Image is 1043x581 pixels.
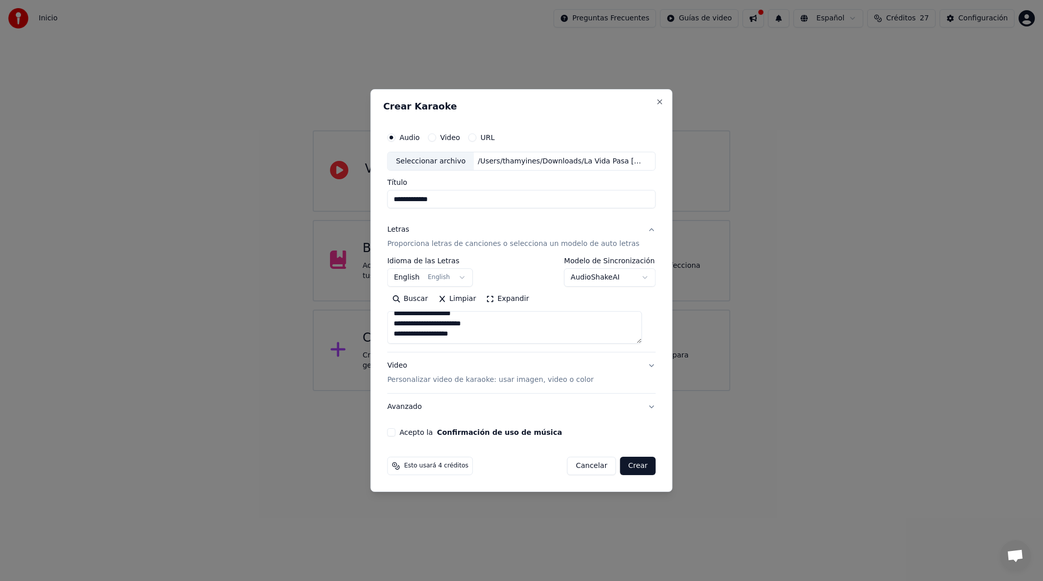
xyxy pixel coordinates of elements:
[387,394,655,420] button: Avanzado
[387,353,655,394] button: VideoPersonalizar video de karaoke: usar imagen, video o color
[481,291,534,308] button: Expandir
[564,258,656,265] label: Modelo de Sincronización
[388,152,474,171] div: Seleccionar archivo
[387,258,655,352] div: LetrasProporciona letras de canciones o selecciona un modelo de auto letras
[387,361,593,385] div: Video
[404,462,468,470] span: Esto usará 4 créditos
[387,375,593,385] p: Personalizar video de karaoke: usar imagen, video o color
[387,225,409,235] div: Letras
[567,457,616,475] button: Cancelar
[387,239,639,250] p: Proporciona letras de canciones o selecciona un modelo de auto letras
[437,429,562,436] button: Acepto la
[387,291,433,308] button: Buscar
[383,102,660,111] h2: Crear Karaoke
[433,291,481,308] button: Limpiar
[387,217,655,258] button: LetrasProporciona letras de canciones o selecciona un modelo de auto letras
[387,179,655,186] label: Título
[620,457,655,475] button: Crear
[440,134,460,141] label: Video
[399,134,420,141] label: Audio
[387,258,473,265] label: Idioma de las Letras
[480,134,495,141] label: URL
[399,429,562,436] label: Acepto la
[474,156,647,167] div: /Users/thamyines/Downloads/La Vida Pasa [g3PCbVRAXw8].mp3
